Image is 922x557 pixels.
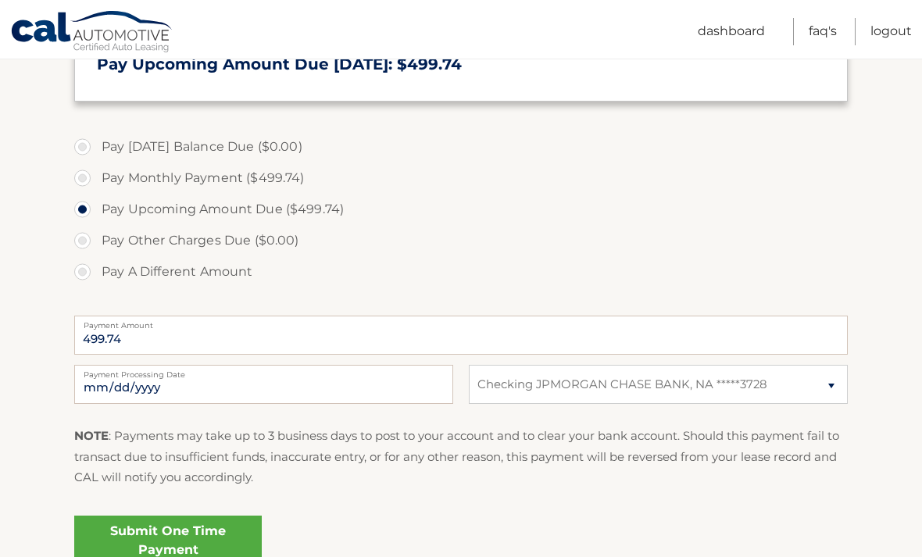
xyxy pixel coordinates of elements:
p: : Payments may take up to 3 business days to post to your account and to clear your bank account.... [74,426,848,487]
label: Pay Other Charges Due ($0.00) [74,225,848,256]
input: Payment Date [74,365,453,404]
label: Payment Amount [74,316,848,328]
label: Pay Upcoming Amount Due ($499.74) [74,194,848,225]
label: Pay A Different Amount [74,256,848,287]
input: Payment Amount [74,316,848,355]
label: Pay Monthly Payment ($499.74) [74,162,848,194]
label: Payment Processing Date [74,365,453,377]
a: Cal Automotive [10,10,174,55]
strong: NOTE [74,428,109,443]
h3: Pay Upcoming Amount Due [DATE]: $499.74 [97,55,825,74]
a: FAQ's [809,18,837,45]
a: Dashboard [698,18,765,45]
a: Logout [870,18,912,45]
label: Pay [DATE] Balance Due ($0.00) [74,131,848,162]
